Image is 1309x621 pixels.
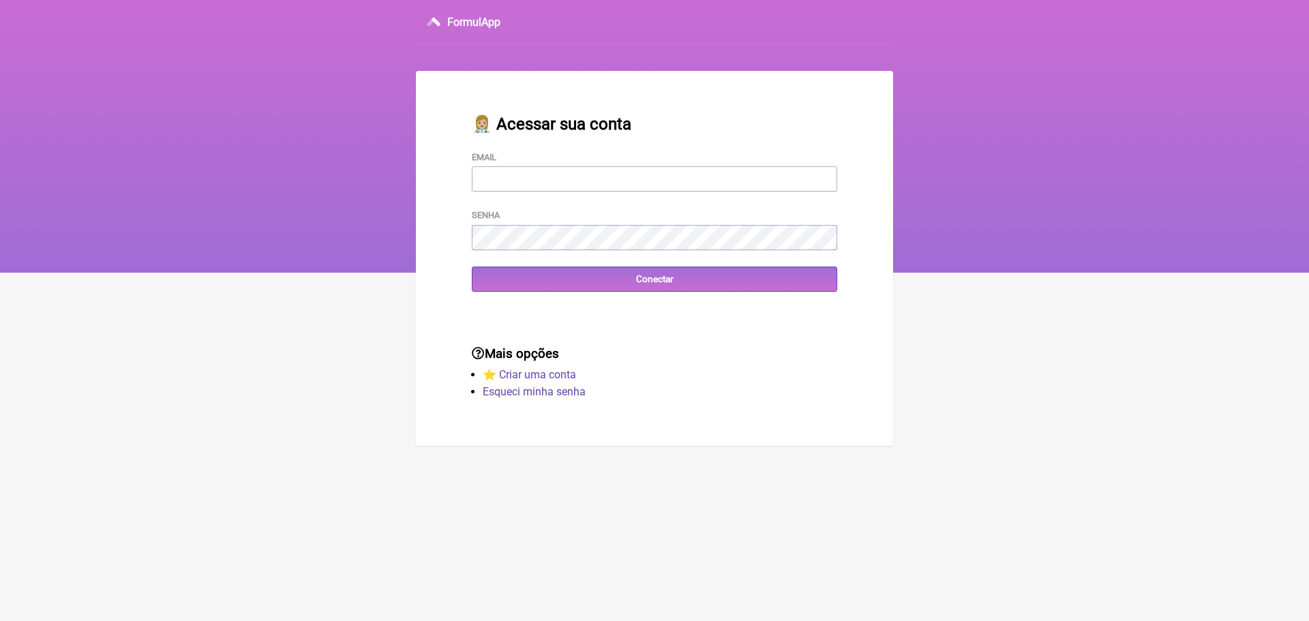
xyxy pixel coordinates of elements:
h3: Mais opções [472,346,837,361]
input: Conectar [472,267,837,292]
a: ⭐️ Criar uma conta [483,368,576,381]
h3: FormulApp [447,16,500,29]
h2: 👩🏼‍⚕️ Acessar sua conta [472,115,837,134]
label: Senha [472,210,500,220]
label: Email [472,152,496,162]
a: Esqueci minha senha [483,385,586,398]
